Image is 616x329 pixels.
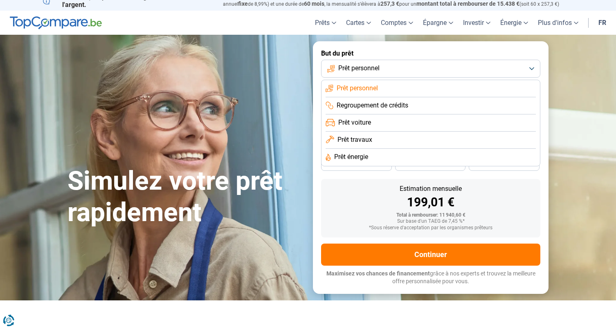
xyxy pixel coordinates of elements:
a: Épargne [418,11,458,35]
span: 36 mois [347,162,365,167]
a: fr [594,11,611,35]
span: Prêt voiture [338,118,371,127]
span: Prêt personnel [337,84,378,93]
button: Prêt personnel [321,60,540,78]
span: fixe [238,0,248,7]
span: montant total à rembourser de 15.438 € [416,0,519,7]
a: Prêts [310,11,341,35]
p: grâce à nos experts et trouvez la meilleure offre personnalisée pour vous. [321,270,540,286]
span: Prêt personnel [338,64,380,73]
a: Comptes [376,11,418,35]
div: Sur base d'un TAEG de 7,45 %* [328,219,534,224]
a: Cartes [341,11,376,35]
a: Énergie [495,11,533,35]
span: 24 mois [495,162,513,167]
img: TopCompare [10,16,102,29]
h1: Simulez votre prêt rapidement [67,166,303,228]
span: 60 mois [304,0,324,7]
span: Regroupement de crédits [337,101,408,110]
span: Prêt énergie [334,152,368,161]
div: 199,01 € [328,196,534,208]
a: Plus d'infos [533,11,583,35]
button: Continuer [321,244,540,266]
span: Prêt travaux [337,135,372,144]
div: Total à rembourser: 11 940,60 € [328,213,534,218]
a: Investir [458,11,495,35]
span: Maximisez vos chances de financement [326,270,430,277]
span: 30 mois [421,162,439,167]
div: *Sous réserve d'acceptation par les organismes prêteurs [328,225,534,231]
label: But du prêt [321,49,540,57]
div: Estimation mensuelle [328,186,534,192]
span: 257,3 € [380,0,399,7]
